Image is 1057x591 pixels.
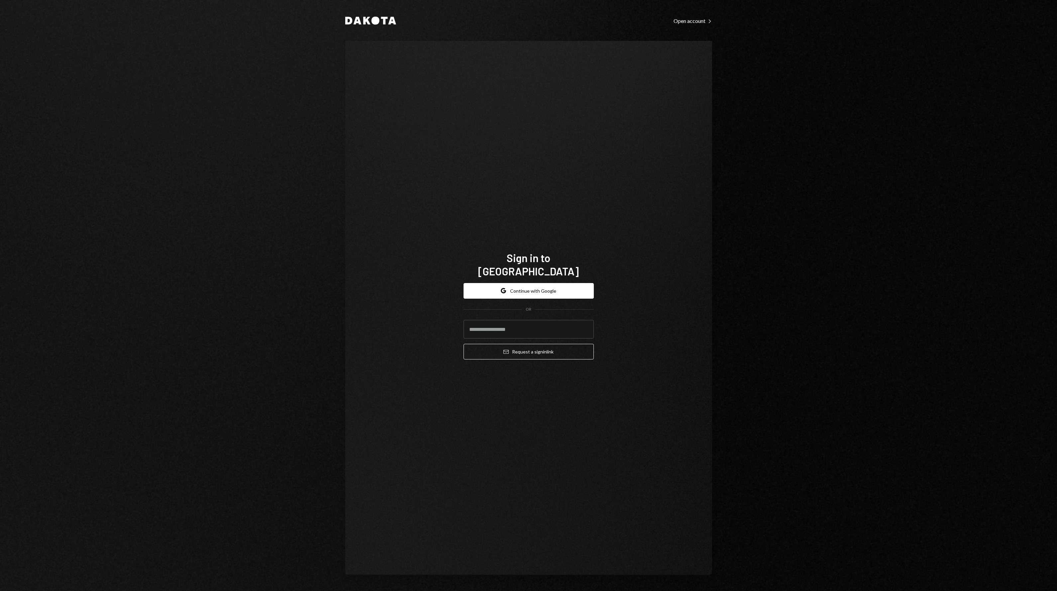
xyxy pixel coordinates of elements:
div: OR [526,307,531,312]
div: Open account [674,18,712,24]
a: Open account [674,17,712,24]
h1: Sign in to [GEOGRAPHIC_DATA] [464,251,594,278]
button: Continue with Google [464,283,594,299]
button: Request a signinlink [464,344,594,359]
